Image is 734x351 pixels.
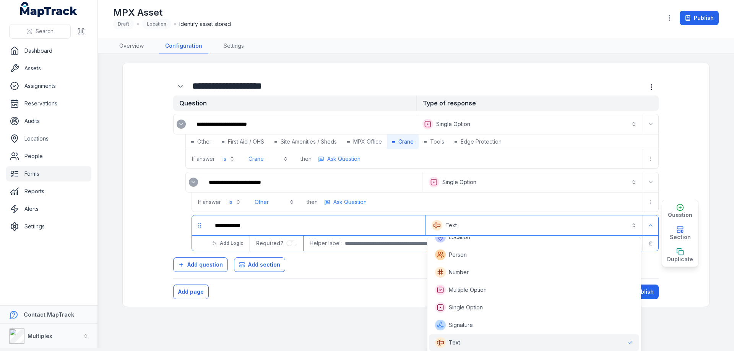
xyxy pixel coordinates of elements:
button: Text [427,217,641,234]
span: Text [449,339,460,346]
span: Person [449,251,467,259]
span: Signature [449,321,473,329]
span: Multiple Option [449,286,487,294]
span: Location [449,233,470,241]
span: Number [449,269,469,276]
span: Single Option [449,304,483,311]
